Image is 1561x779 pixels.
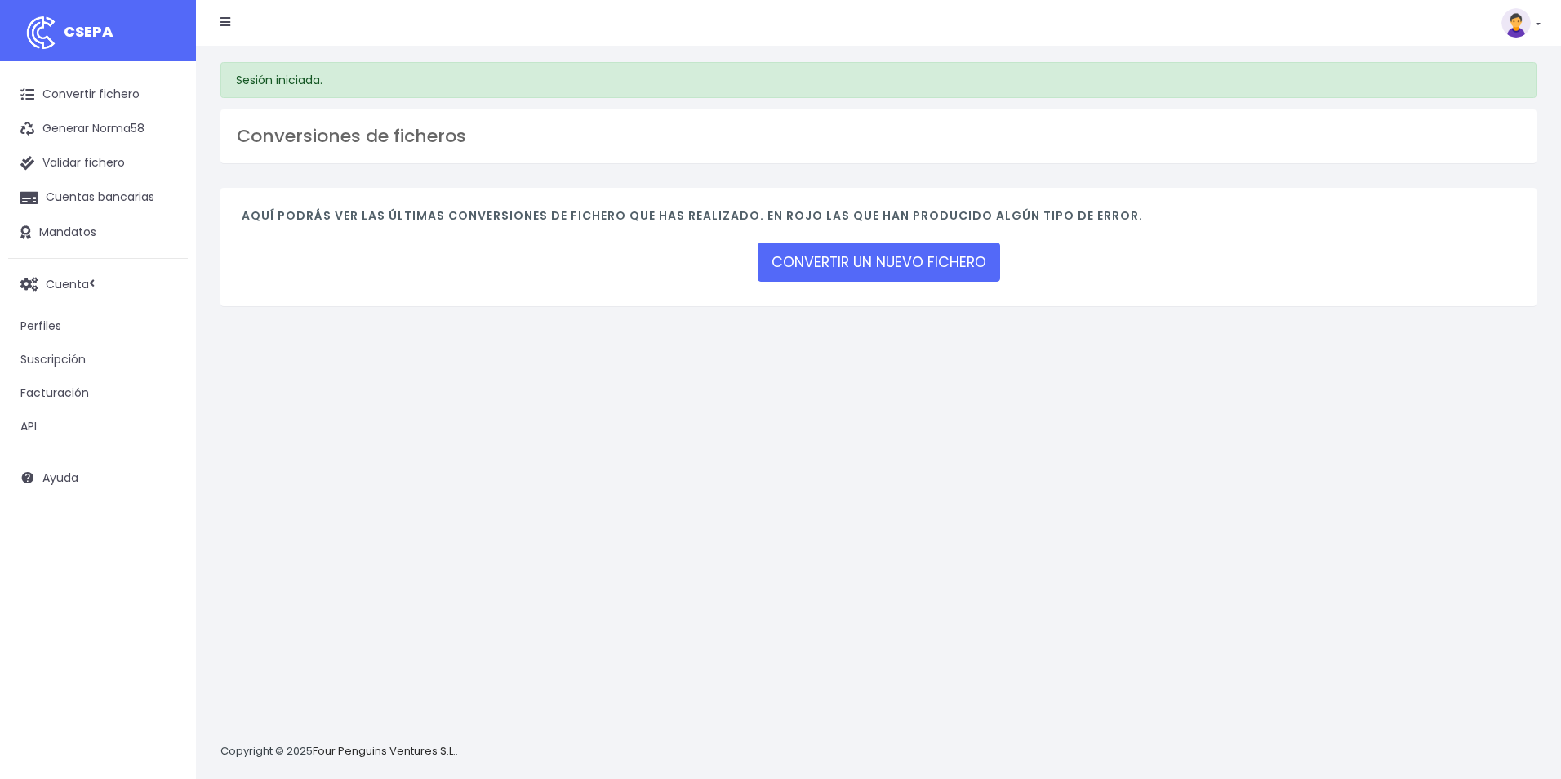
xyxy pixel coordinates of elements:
img: profile [1501,8,1531,38]
a: Ayuda [8,461,188,495]
a: Mandatos [8,216,188,250]
span: Cuenta [46,275,89,292]
p: Copyright © 2025 . [220,743,458,760]
h4: Aquí podrás ver las últimas conversiones de fichero que has realizado. En rojo las que han produc... [242,209,1515,231]
span: CSEPA [64,21,113,42]
img: logo [20,12,61,53]
a: Cuentas bancarias [8,180,188,215]
a: Perfiles [8,309,188,343]
div: Sesión iniciada. [220,62,1537,98]
a: Convertir fichero [8,78,188,112]
a: Facturación [8,376,188,410]
a: Validar fichero [8,146,188,180]
a: Suscripción [8,343,188,376]
a: CONVERTIR UN NUEVO FICHERO [758,243,1000,282]
a: API [8,410,188,443]
a: Cuenta [8,267,188,301]
a: Four Penguins Ventures S.L. [313,743,456,759]
h3: Conversiones de ficheros [237,126,1520,147]
span: Ayuda [42,470,78,486]
a: Generar Norma58 [8,112,188,146]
